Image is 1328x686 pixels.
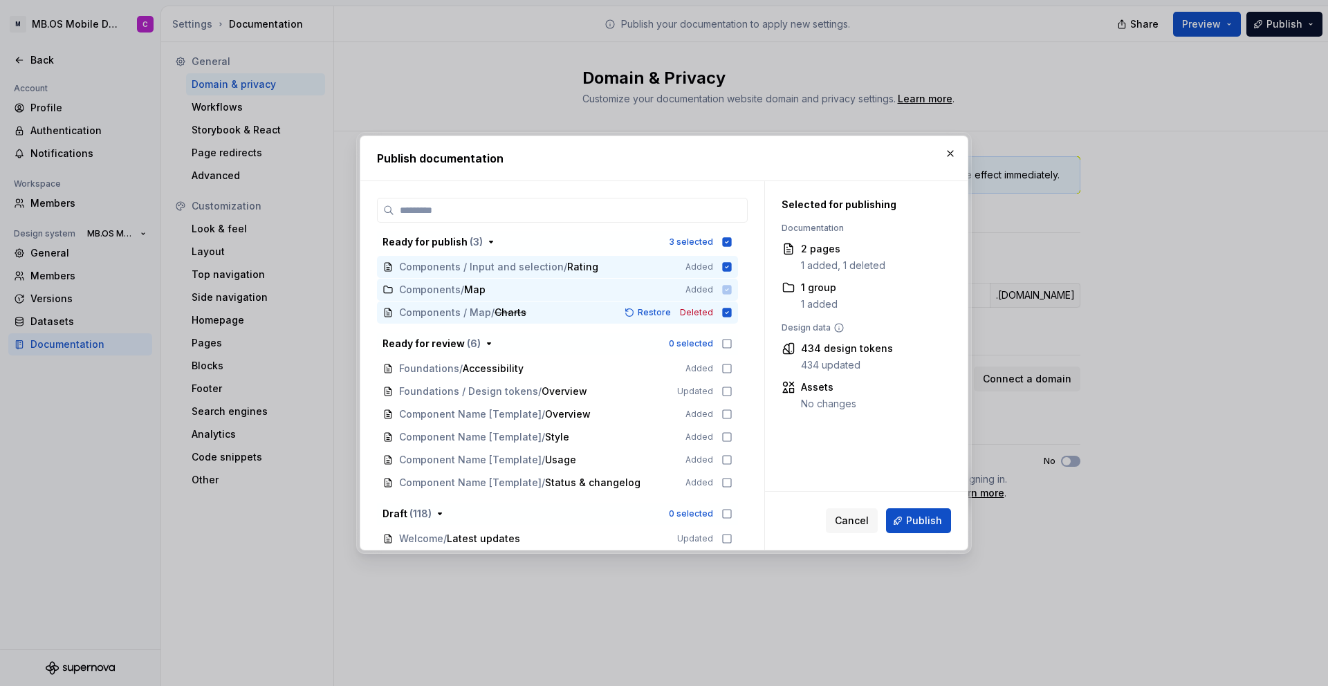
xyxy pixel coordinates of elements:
span: ( 6 ) [467,337,481,349]
div: No changes [801,397,856,411]
div: Selected for publishing [782,198,944,212]
span: Welcome [399,532,443,546]
span: Component Name [Template] [399,453,542,467]
span: Deleted [680,307,713,318]
div: 3 selected [669,237,713,248]
span: Restore [638,307,671,318]
div: 1 group [801,281,838,295]
button: Publish [886,508,951,533]
div: Design data [782,322,944,333]
span: Usage [545,453,576,467]
div: Ready for review [382,337,481,351]
span: Overview [545,407,591,421]
button: Ready for review (6)0 selected [377,333,738,355]
span: Component Name [Template] [399,407,542,421]
span: Latest updates [447,532,520,546]
span: Components / Input and selection [399,260,564,274]
span: Foundations [399,362,459,376]
div: 0 selected [669,338,713,349]
span: Status & changelog [545,476,640,490]
span: / [564,260,567,274]
span: Overview [542,384,587,398]
span: Added [685,409,713,420]
span: Added [685,432,713,443]
div: Ready for publish [382,235,483,249]
button: Cancel [826,508,878,533]
span: Added [685,261,713,272]
span: Cancel [835,514,869,528]
span: / [542,453,545,467]
span: Rating [567,260,598,274]
h2: Publish documentation [377,150,951,167]
button: Draft (118)0 selected [377,503,738,525]
span: Style [545,430,573,444]
div: Draft [382,507,432,521]
span: Updated [677,533,713,544]
button: Ready for publish (3)3 selected [377,231,738,253]
span: Foundations / Design tokens [399,384,538,398]
div: 0 selected [669,508,713,519]
span: / [538,384,542,398]
span: / [542,430,545,444]
div: Assets [801,380,856,394]
div: 2 pages [801,242,885,256]
span: / [491,306,495,319]
span: Added [685,363,713,374]
div: 434 updated [801,358,893,372]
span: Added [685,454,713,465]
span: / [542,476,545,490]
div: Documentation [782,223,944,234]
span: ( 3 ) [470,236,483,248]
span: Components / Map [399,306,491,319]
div: 1 added, 1 deleted [801,259,885,272]
span: / [443,532,447,546]
button: Restore [620,306,677,319]
span: Updated [677,386,713,397]
span: Component Name [Template] [399,430,542,444]
span: / [459,362,463,376]
span: Component Name [Template] [399,476,542,490]
div: 434 design tokens [801,342,893,355]
div: 1 added [801,297,838,311]
span: ( 118 ) [409,508,432,519]
span: Publish [906,514,942,528]
span: Added [685,477,713,488]
span: / [542,407,545,421]
span: Accessibility [463,362,524,376]
span: Charts [495,306,526,319]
